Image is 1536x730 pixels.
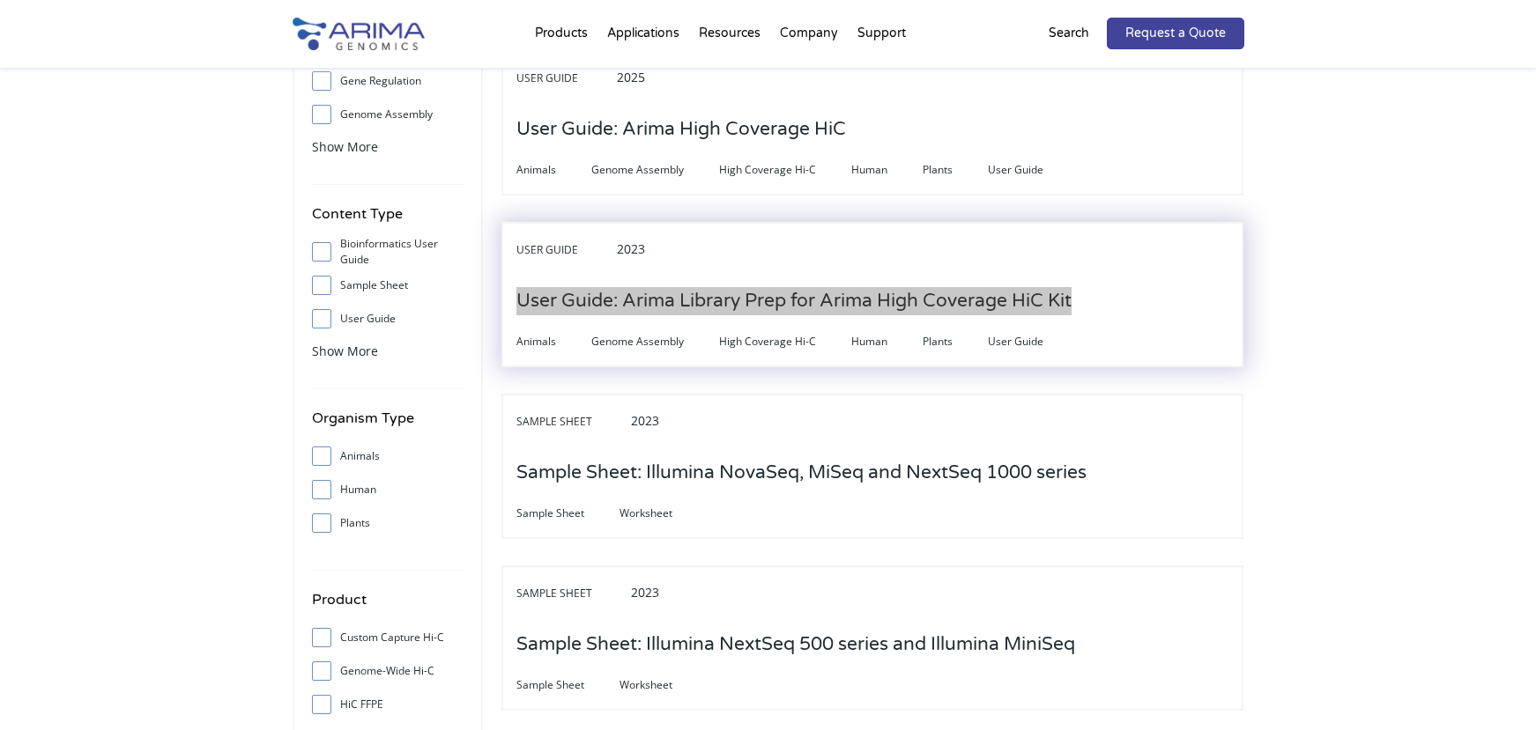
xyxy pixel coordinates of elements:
span: Show More [312,138,378,155]
label: Plants [312,510,464,536]
h3: User Guide: Arima High Coverage HiC [516,102,846,157]
span: High Coverage Hi-C [719,331,851,352]
span: User Guide [988,159,1079,181]
label: HiC FFPE [312,691,464,718]
p: Search [1049,22,1089,45]
span: 2023 [631,412,659,429]
label: Custom Capture Hi-C [312,624,464,651]
span: 2023 [631,584,659,601]
span: Sample Sheet [516,583,627,604]
label: Genome Assembly [312,101,464,128]
span: User Guide [988,331,1079,352]
label: Bioinformatics User Guide [312,239,464,265]
label: Human [312,476,464,503]
a: Sample Sheet: Illumina NextSeq 500 series and Illumina MiniSeq [516,635,1075,654]
h4: Content Type [312,203,464,239]
label: User Guide [312,306,464,332]
h3: Sample Sheet: Illumina NextSeq 500 series and Illumina MiniSeq [516,617,1075,672]
a: User Guide: Arima High Coverage HiC [516,120,846,139]
h3: Sample Sheet: Illumina NovaSeq, MiSeq and NextSeq 1000 series [516,446,1087,500]
span: Sample Sheet [516,411,627,432]
span: Human [851,159,923,181]
span: Genome Assembly [591,159,719,181]
h4: Organism Type [312,407,464,443]
span: Genome Assembly [591,331,719,352]
span: Worksheet [620,503,708,524]
span: Sample Sheet [516,675,620,696]
span: Plants [923,331,988,352]
label: Sample Sheet [312,272,464,299]
a: Sample Sheet: Illumina NovaSeq, MiSeq and NextSeq 1000 series [516,463,1087,483]
span: User Guide [516,68,613,89]
a: User Guide: Arima Library Prep for Arima High Coverage HiC Kit [516,291,1072,311]
span: Show More [312,343,378,359]
span: Worksheet [620,675,708,696]
span: 2025 [617,69,645,85]
span: High Coverage Hi-C [719,159,851,181]
label: Gene Regulation [312,68,464,94]
span: Sample Sheet [516,503,620,524]
h4: Product [312,588,464,624]
span: Animals [516,159,591,181]
span: Animals [516,331,591,352]
label: Animals [312,443,464,469]
span: Plants [923,159,988,181]
img: Arima-Genomics-logo [293,18,425,50]
span: 2023 [617,240,645,257]
span: User Guide [516,240,613,261]
a: Request a Quote [1107,18,1244,49]
span: Human [851,331,923,352]
label: Genome-Wide Hi-C [312,658,464,684]
h3: User Guide: Arima Library Prep for Arima High Coverage HiC Kit [516,274,1072,328]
